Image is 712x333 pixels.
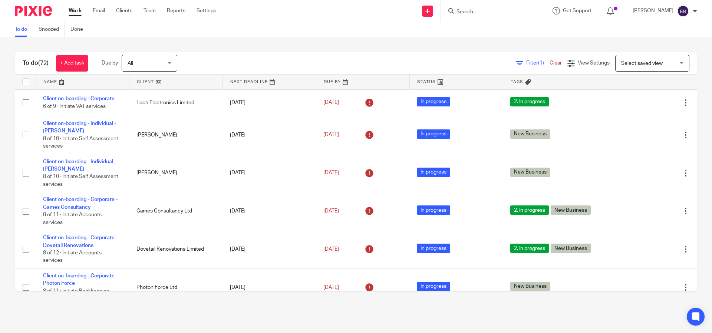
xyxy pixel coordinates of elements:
[563,8,591,13] span: Get Support
[43,235,118,248] a: Client on-boarding - Corporate - Dovetail Renovations
[323,285,339,290] span: [DATE]
[43,197,118,210] a: Client on-boarding - Corporate - Games Consultancy
[222,192,316,230] td: [DATE]
[510,129,550,139] span: New Business
[129,192,222,230] td: Games Consultancy Ltd
[129,154,222,192] td: [PERSON_NAME]
[69,7,82,14] a: Work
[222,116,316,154] td: [DATE]
[677,5,689,17] img: svg%3E
[38,60,49,66] span: (72)
[93,7,105,14] a: Email
[222,154,316,192] td: [DATE]
[551,244,591,253] span: New Business
[222,89,316,116] td: [DATE]
[551,205,591,215] span: New Business
[323,132,339,138] span: [DATE]
[129,89,222,116] td: Loch Electronics Limited
[15,22,33,37] a: To do
[222,230,316,268] td: [DATE]
[323,100,339,105] span: [DATE]
[510,244,549,253] span: 2. In progress
[222,268,316,307] td: [DATE]
[417,97,450,106] span: In progress
[39,22,65,37] a: Snoozed
[633,7,673,14] p: [PERSON_NAME]
[56,55,88,72] a: + Add task
[128,61,133,66] span: All
[456,9,523,16] input: Search
[323,247,339,252] span: [DATE]
[323,208,339,214] span: [DATE]
[43,250,102,263] span: 8 of 12 · Initiate Accounts services
[43,212,102,225] span: 8 of 11 · Initiate Accounts services
[15,6,52,16] img: Pixie
[526,60,550,66] span: Filter
[116,7,132,14] a: Clients
[417,205,450,215] span: In progress
[417,282,450,291] span: In progress
[510,282,550,291] span: New Business
[43,104,106,109] span: 6 of 9 · Initiate VAT services
[43,273,118,286] a: Client on-boarding - Corporate - Photon Force
[510,168,550,177] span: New Business
[43,159,116,172] a: Client on-boarding - Individual - [PERSON_NAME]
[144,7,156,14] a: Team
[43,136,118,149] span: 8 of 10 · Initiate Self Assessment services
[129,230,222,268] td: Dovetail Renovations Limited
[578,60,610,66] span: View Settings
[621,61,663,66] span: Select saved view
[538,60,544,66] span: (1)
[510,205,549,215] span: 2. In progress
[417,168,450,177] span: In progress
[510,97,549,106] span: 2. In progress
[129,268,222,307] td: Photon Force Ltd
[43,96,115,101] a: Client on-boarding - Corporate
[129,116,222,154] td: [PERSON_NAME]
[23,59,49,67] h1: To do
[197,7,216,14] a: Settings
[70,22,89,37] a: Done
[167,7,185,14] a: Reports
[550,60,562,66] a: Clear
[102,59,118,67] p: Due by
[417,244,450,253] span: In progress
[43,174,118,187] span: 8 of 10 · Initiate Self Assessment services
[323,170,339,175] span: [DATE]
[43,121,116,133] a: Client on-boarding - Individual - [PERSON_NAME]
[511,80,523,84] span: Tags
[43,289,109,301] span: 8 of 11 · Initiate Bookkeeping services
[417,129,450,139] span: In progress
